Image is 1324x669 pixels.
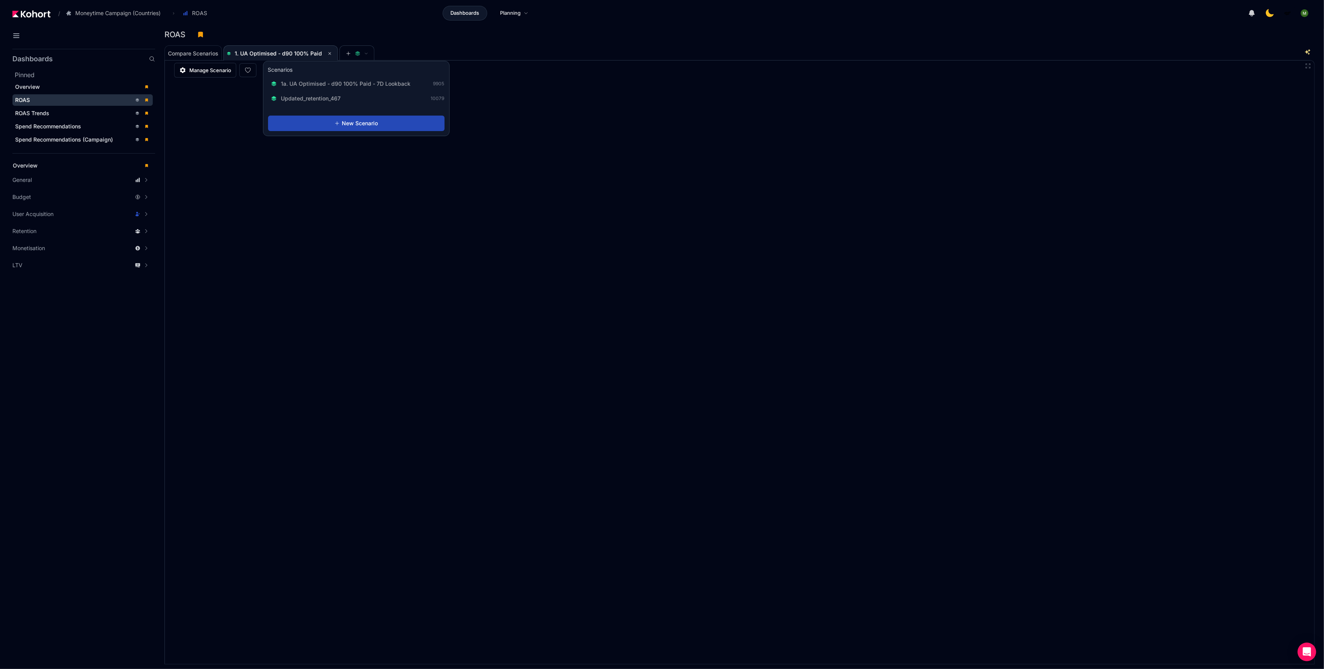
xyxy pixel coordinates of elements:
[431,95,445,102] span: 10079
[12,94,153,106] a: ROAS
[75,9,161,17] span: Moneytime Campaign (Countries)
[235,50,322,57] span: 1. UA Optimised - d90 100% Paid
[450,9,479,17] span: Dashboards
[171,10,176,16] span: ›
[15,110,49,116] span: ROAS Trends
[62,7,169,20] button: Moneytime Campaign (Countries)
[12,55,53,62] h2: Dashboards
[164,31,190,38] h3: ROAS
[12,261,22,269] span: LTV
[492,6,537,21] a: Planning
[1305,63,1311,69] button: Fullscreen
[15,83,40,90] span: Overview
[12,121,153,132] a: Spend Recommendations
[268,78,419,90] button: 1a. UA Optimised - d90 100% Paid - 7D Lookback
[12,107,153,119] a: ROAS Trends
[15,70,155,80] h2: Pinned
[12,10,50,17] img: Kohort logo
[433,81,445,87] span: 9905
[15,97,30,103] span: ROAS
[281,80,411,88] span: 1a. UA Optimised - d90 100% Paid - 7D Lookback
[12,134,153,145] a: Spend Recommendations (Campaign)
[1298,643,1316,661] div: Open Intercom Messenger
[52,9,60,17] span: /
[192,9,207,17] span: ROAS
[15,123,81,130] span: Spend Recommendations
[268,116,445,131] button: New Scenario
[12,227,36,235] span: Retention
[12,176,32,184] span: General
[15,136,113,143] span: Spend Recommendations (Campaign)
[500,9,521,17] span: Planning
[12,81,153,93] a: Overview
[13,162,38,169] span: Overview
[12,193,31,201] span: Budget
[1284,9,1291,17] img: logo_MoneyTimeLogo_1_20250619094856634230.png
[189,66,231,74] span: Manage Scenario
[178,7,215,20] button: ROAS
[12,210,54,218] span: User Acquisition
[10,160,153,171] a: Overview
[281,95,341,102] span: Updated_retention_467
[268,92,349,105] button: Updated_retention_467
[168,51,218,56] span: Compare Scenarios
[12,244,45,252] span: Monetisation
[443,6,487,21] a: Dashboards
[174,63,236,78] a: Manage Scenario
[342,119,378,127] span: New Scenario
[268,66,293,75] h3: Scenarios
